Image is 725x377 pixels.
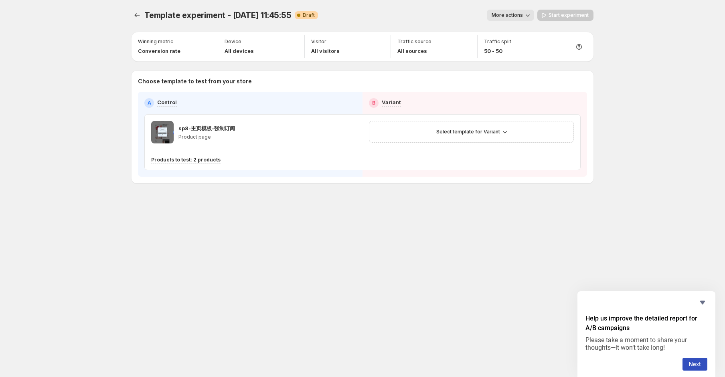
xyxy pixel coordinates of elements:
[431,126,511,137] button: Select template for Variant
[225,38,241,45] p: Device
[484,47,511,55] p: 50 - 50
[144,10,292,20] span: Template experiment - [DATE] 11:45:55
[397,47,431,55] p: All sources
[157,98,177,106] p: Control
[132,10,143,21] button: Experiments
[178,134,235,140] p: Product page
[303,12,315,18] span: Draft
[585,336,707,351] p: Please take a moment to share your thoughts—it won’t take long!
[492,12,523,18] span: More actions
[397,38,431,45] p: Traffic source
[225,47,254,55] p: All devices
[382,98,401,106] p: Variant
[372,100,375,106] h2: B
[585,314,707,333] h2: Help us improve the detailed report for A/B campaigns
[178,124,235,132] p: sp8-主页模板-强制订阅
[311,47,340,55] p: All visitors
[487,10,534,21] button: More actions
[138,38,173,45] p: Winning metric
[311,38,326,45] p: Visitor
[698,298,707,307] button: Hide survey
[151,121,174,143] img: sp8-主页模板-强制订阅
[585,298,707,371] div: Help us improve the detailed report for A/B campaigns
[138,47,180,55] p: Conversion rate
[436,129,500,135] span: Select template for Variant
[682,358,707,371] button: Next question
[148,100,151,106] h2: A
[138,77,587,85] p: Choose template to test from your store
[151,157,221,163] p: Products to test: 2 products
[484,38,511,45] p: Traffic split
